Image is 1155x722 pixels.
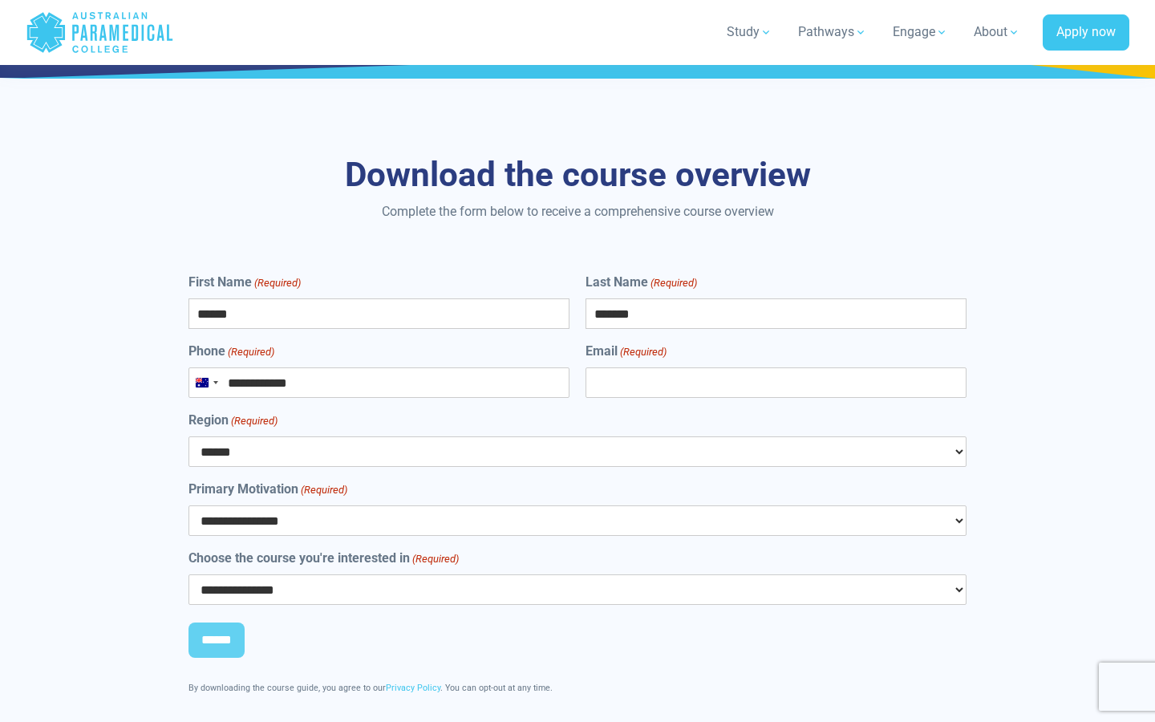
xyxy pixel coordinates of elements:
[188,480,347,499] label: Primary Motivation
[788,10,877,55] a: Pathways
[883,10,958,55] a: Engage
[26,6,174,59] a: Australian Paramedical College
[300,482,348,498] span: (Required)
[108,155,1047,196] h3: Download the course overview
[964,10,1030,55] a: About
[189,368,223,397] button: Selected country
[227,344,275,360] span: (Required)
[230,413,278,429] span: (Required)
[188,411,278,430] label: Region
[188,683,553,693] span: By downloading the course guide, you agree to our . You can opt-out at any time.
[649,275,697,291] span: (Required)
[717,10,782,55] a: Study
[386,683,440,693] a: Privacy Policy
[618,344,667,360] span: (Required)
[188,342,274,361] label: Phone
[586,273,697,292] label: Last Name
[188,549,459,568] label: Choose the course you're interested in
[1043,14,1129,51] a: Apply now
[253,275,302,291] span: (Required)
[586,342,667,361] label: Email
[411,551,460,567] span: (Required)
[188,273,301,292] label: First Name
[108,202,1047,221] p: Complete the form below to receive a comprehensive course overview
